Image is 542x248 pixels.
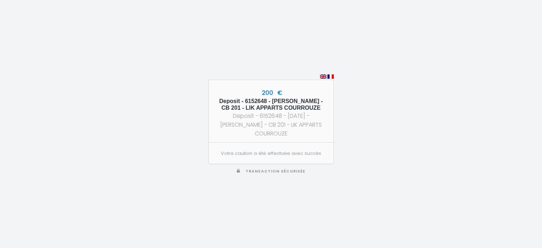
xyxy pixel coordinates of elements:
[215,98,327,111] h5: Deposit - 6152648 - [PERSON_NAME] - CB 201 - LIK APPARTS COURROUZE
[320,74,326,79] img: en.png
[327,74,334,79] img: fr.png
[216,150,325,157] p: Votre caution a été effectuée avec succès
[260,89,282,97] span: 200 €
[246,169,305,174] span: Transaction sécurisée
[215,111,327,138] div: Deposit - 6152648 - [DATE] - [PERSON_NAME] - CB 201 - LIK APPARTS COURROUZE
